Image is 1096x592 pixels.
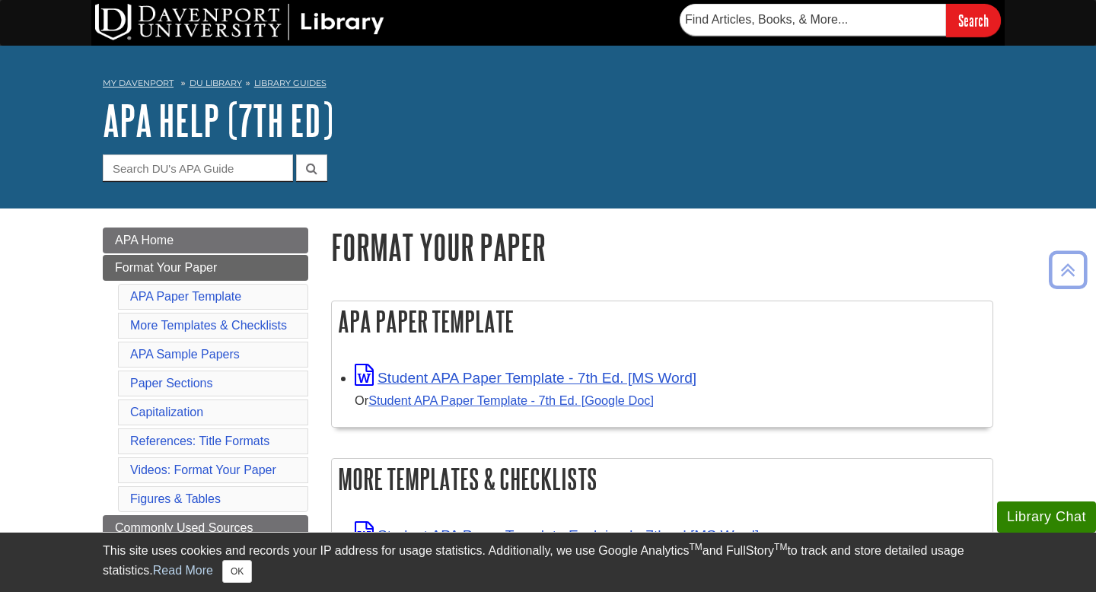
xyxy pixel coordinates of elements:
[130,492,221,505] a: Figures & Tables
[153,564,213,577] a: Read More
[103,542,993,583] div: This site uses cookies and records your IP address for usage statistics. Additionally, we use Goo...
[103,97,333,144] a: APA Help (7th Ed)
[130,434,269,447] a: References: Title Formats
[115,234,174,247] span: APA Home
[115,521,253,534] span: Commonly Used Sources
[355,527,759,543] a: Link opens in new window
[680,4,946,36] input: Find Articles, Books, & More...
[368,393,654,407] a: Student APA Paper Template - 7th Ed. [Google Doc]
[355,370,696,386] a: Link opens in new window
[130,290,241,303] a: APA Paper Template
[130,348,240,361] a: APA Sample Papers
[103,73,993,97] nav: breadcrumb
[95,4,384,40] img: DU Library
[355,393,654,407] small: Or
[190,78,242,88] a: DU Library
[130,319,287,332] a: More Templates & Checklists
[332,301,992,342] h2: APA Paper Template
[689,542,702,552] sup: TM
[680,4,1001,37] form: Searches DU Library's articles, books, and more
[774,542,787,552] sup: TM
[1043,259,1092,280] a: Back to Top
[130,463,276,476] a: Videos: Format Your Paper
[130,377,213,390] a: Paper Sections
[331,228,993,266] h1: Format Your Paper
[103,515,308,541] a: Commonly Used Sources
[254,78,327,88] a: Library Guides
[222,560,252,583] button: Close
[103,77,174,90] a: My Davenport
[946,4,1001,37] input: Search
[103,154,293,181] input: Search DU's APA Guide
[332,459,992,499] h2: More Templates & Checklists
[130,406,203,419] a: Capitalization
[103,255,308,281] a: Format Your Paper
[103,228,308,253] a: APA Home
[997,501,1096,533] button: Library Chat
[115,261,217,274] span: Format Your Paper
